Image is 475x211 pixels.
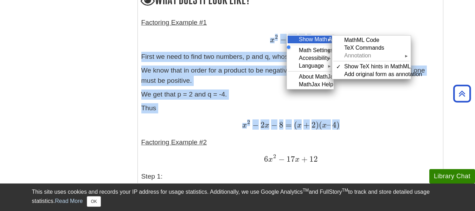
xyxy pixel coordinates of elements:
div: MathJax Help [288,81,333,88]
div: Show TeX hints in MathML [333,63,410,70]
div: Annotation [333,52,410,60]
div: TeX Commands [333,44,410,52]
sup: TM [303,188,309,193]
div: About MathJax [288,73,333,81]
div: MathML Code [333,36,410,44]
button: Close [87,196,101,207]
span: ► [327,55,332,61]
div: Add original form as annotation [333,70,410,78]
span: ► [327,63,332,69]
a: Read More [55,198,83,204]
button: Library Chat [429,169,475,184]
div: Language [288,62,333,70]
span: ✓ [336,63,341,70]
span: ► [327,36,332,42]
sup: TM [342,188,348,193]
span: ► [404,52,409,58]
div: This site uses cookies and records your IP address for usage statistics. Additionally, we use Goo... [32,188,443,207]
div: Accessibility [288,54,333,62]
div: Show Math As [288,36,333,43]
